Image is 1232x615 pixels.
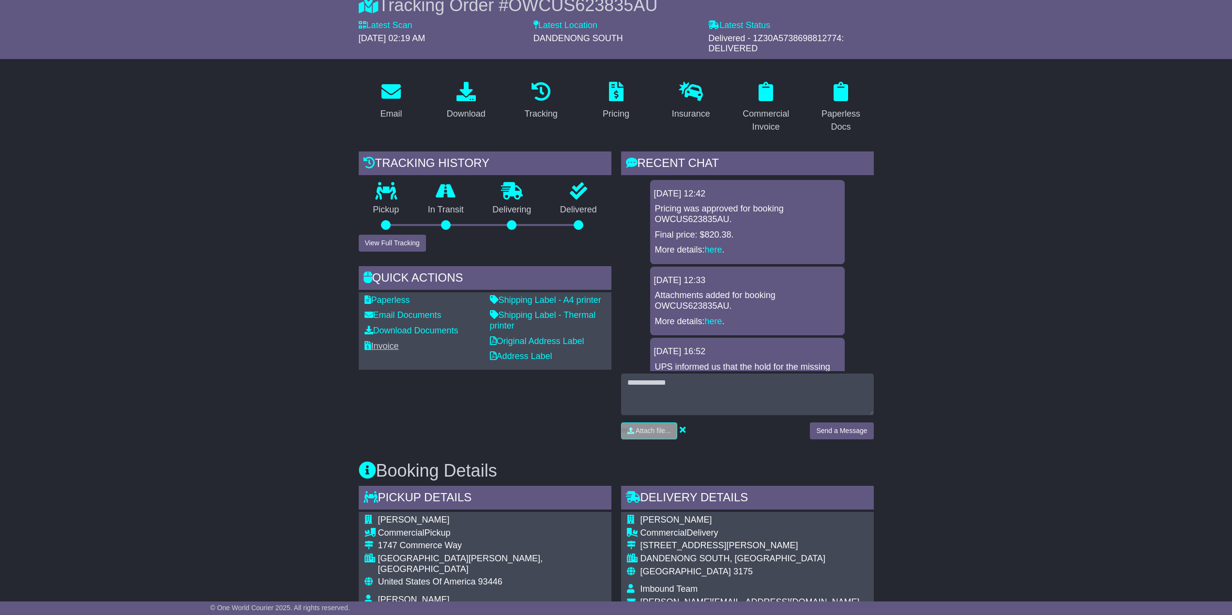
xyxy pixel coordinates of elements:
a: Tracking [518,78,563,124]
div: Tracking history [359,151,611,178]
div: [GEOGRAPHIC_DATA][PERSON_NAME], [GEOGRAPHIC_DATA] [378,554,606,574]
span: [DATE] 02:19 AM [359,33,426,43]
span: Commercial [378,528,425,538]
div: 1747 Commerce Way [378,540,606,551]
a: Invoice [365,341,399,351]
div: Delivery Details [621,486,874,512]
div: Pricing [603,107,629,120]
div: Quick Actions [359,266,611,292]
span: [PERSON_NAME] [378,595,450,604]
span: DANDENONG SOUTH [533,33,623,43]
div: Delivery [640,528,860,539]
span: [PERSON_NAME] [640,515,712,525]
h3: Booking Details [359,461,874,480]
p: More details: . [655,245,840,255]
div: Paperless Docs [815,107,867,134]
button: Send a Message [810,422,873,439]
div: Pickup [378,528,606,539]
p: Delivering [478,205,546,215]
a: Pricing [596,78,636,124]
p: More details: . [655,316,840,327]
span: [PERSON_NAME] [378,515,450,525]
a: Email [374,78,408,124]
p: UPS informed us that the hold for the missing POA (power of attorney) at the origin country has a... [655,362,840,425]
button: View Full Tracking [359,235,426,252]
span: © One World Courier 2025. All rights reserved. [210,604,350,612]
a: Email Documents [365,310,441,320]
div: [DATE] 12:33 [654,275,841,286]
p: Attachments added for booking OWCUS623835AU. [655,290,840,311]
div: Pickup Details [359,486,611,512]
span: 93446 [478,577,502,586]
div: Download [447,107,486,120]
label: Latest Status [708,20,770,31]
span: Commercial [640,528,687,538]
p: Delivered [546,205,611,215]
p: Final price: $820.38. [655,230,840,240]
div: DANDENONG SOUTH, [GEOGRAPHIC_DATA] [640,554,860,564]
a: here [705,245,722,255]
div: [STREET_ADDRESS][PERSON_NAME] [640,540,860,551]
span: Delivered - 1Z30A5738698812774: DELIVERED [708,33,844,54]
div: Email [380,107,402,120]
div: Insurance [672,107,710,120]
a: Download [441,78,492,124]
div: RECENT CHAT [621,151,874,178]
a: Original Address Label [490,336,584,346]
div: [DATE] 16:52 [654,346,841,357]
a: Commercial Invoice [733,78,799,137]
label: Latest Scan [359,20,412,31]
a: Paperless Docs [808,78,874,137]
label: Latest Location [533,20,597,31]
a: here [705,316,722,326]
p: Pricing was approved for booking OWCUS623835AU. [655,204,840,225]
a: Download Documents [365,326,458,335]
span: Imbound Team [640,584,698,594]
a: Paperless [365,295,410,305]
a: Shipping Label - Thermal printer [490,310,596,330]
a: Insurance [666,78,716,124]
p: Pickup [359,205,414,215]
span: [PERSON_NAME][EMAIL_ADDRESS][DOMAIN_NAME] [640,597,860,607]
span: 3175 [733,567,753,576]
span: [GEOGRAPHIC_DATA] [640,567,731,576]
div: [DATE] 12:42 [654,189,841,199]
span: United States Of America [378,577,476,586]
a: Shipping Label - A4 printer [490,295,601,305]
p: In Transit [413,205,478,215]
a: Address Label [490,351,552,361]
div: Commercial Invoice [740,107,792,134]
div: Tracking [524,107,557,120]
